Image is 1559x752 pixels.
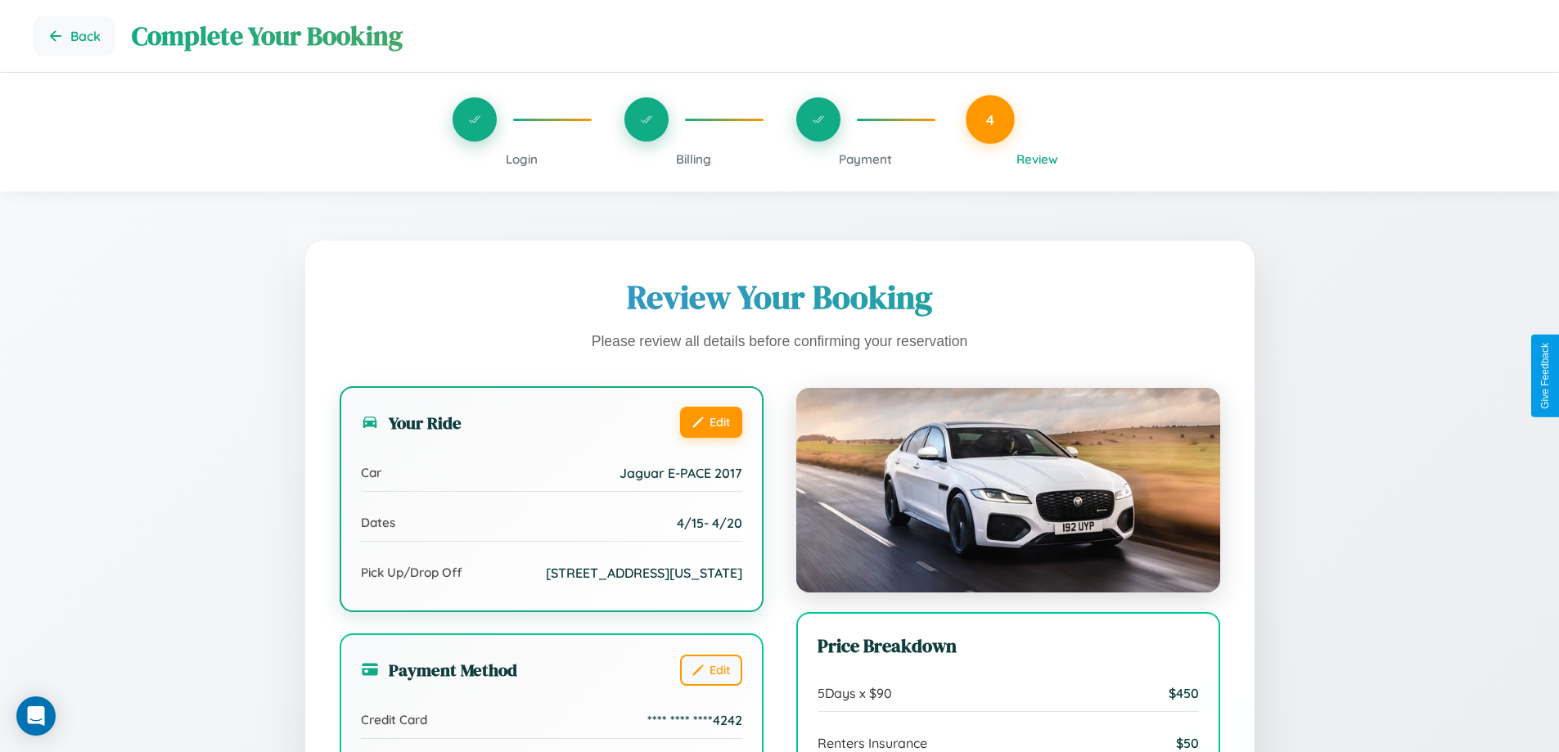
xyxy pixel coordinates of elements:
span: Dates [361,515,395,530]
span: Payment [839,151,892,167]
span: Credit Card [361,712,427,727]
span: 4 [986,110,994,128]
h3: Price Breakdown [818,633,1199,659]
span: Renters Insurance [818,735,927,751]
span: Pick Up/Drop Off [361,565,462,580]
p: Please review all details before confirming your reservation [340,329,1220,355]
span: [STREET_ADDRESS][US_STATE] [546,565,742,581]
span: $ 450 [1169,685,1199,701]
h3: Payment Method [361,658,517,682]
h3: Your Ride [361,411,462,435]
div: Give Feedback [1539,343,1551,409]
button: Edit [680,407,742,438]
h1: Review Your Booking [340,275,1220,319]
span: Billing [676,151,711,167]
span: Car [361,465,381,480]
img: Jaguar E-PACE [796,388,1220,592]
span: 4 / 15 - 4 / 20 [677,515,742,531]
h1: Complete Your Booking [132,18,1526,54]
span: Login [506,151,538,167]
button: Edit [680,655,742,686]
button: Go back [33,16,115,56]
span: Jaguar E-PACE 2017 [620,465,742,481]
div: Open Intercom Messenger [16,696,56,736]
span: 5 Days x $ 90 [818,685,892,701]
span: Review [1016,151,1058,167]
span: $ 50 [1176,735,1199,751]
